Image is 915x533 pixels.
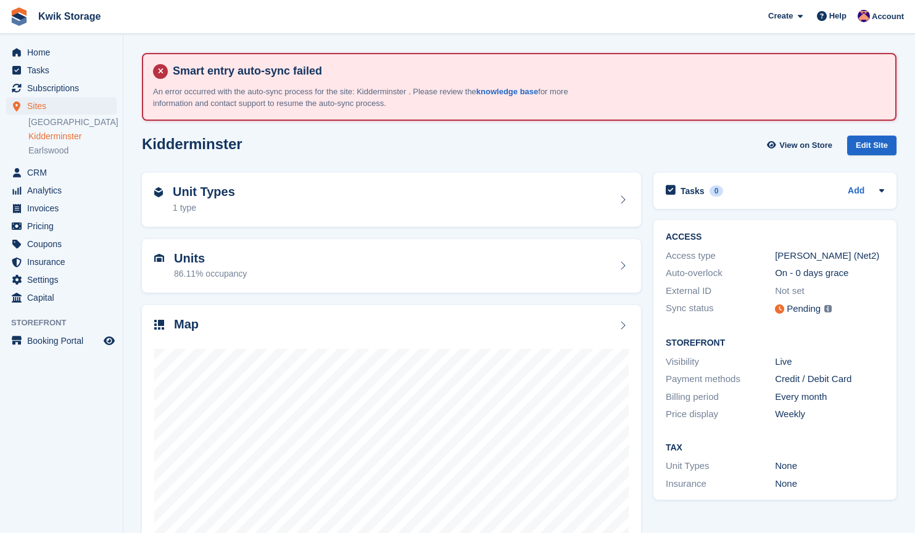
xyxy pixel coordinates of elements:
h2: Storefront [666,338,884,348]
a: menu [6,79,117,97]
a: menu [6,164,117,181]
div: Insurance [666,477,775,491]
h2: Units [174,251,247,266]
div: Pending [787,302,821,316]
div: Credit / Debit Card [775,372,884,386]
div: None [775,459,884,473]
a: Kidderminster [28,131,117,142]
a: menu [6,218,117,235]
span: Booking Portal [27,332,101,349]
span: Sites [27,97,101,115]
div: Weekly [775,407,884,421]
h4: Smart entry auto-sync failed [168,64,885,78]
a: Unit Types 1 type [142,173,641,227]
img: map-icn-33ee37083ee616e46c38cad1a60f524a97daa1e2b2c8c0bc3eb3415660979fc1.svg [154,320,164,330]
div: 1 type [173,201,235,214]
a: menu [6,44,117,61]
span: Help [829,10,847,22]
a: menu [6,235,117,253]
div: [PERSON_NAME] (Net2) [775,249,884,263]
div: Auto-overlock [666,266,775,280]
div: Every month [775,390,884,404]
a: menu [6,182,117,199]
span: Account [872,10,904,23]
a: Kwik Storage [33,6,106,26]
div: None [775,477,884,491]
span: Capital [27,289,101,306]
h2: ACCESS [666,232,884,242]
span: Coupons [27,235,101,253]
span: Tasks [27,62,101,79]
a: menu [6,253,117,271]
div: External ID [666,284,775,298]
div: Unit Types [666,459,775,473]
a: [GEOGRAPHIC_DATA] [28,116,117,128]
img: unit-type-icn-2b2737a686de81e16bb02015468b77c625bbabd49415b5ef34ead5e3b44a266d.svg [154,187,163,197]
span: Create [768,10,793,22]
h2: Tasks [681,185,705,197]
a: menu [6,289,117,306]
span: View on Store [779,139,832,152]
a: Earlswood [28,145,117,157]
div: Live [775,355,884,369]
div: Payment methods [666,372,775,386]
div: Sync status [666,301,775,317]
a: menu [6,200,117,217]
div: Access type [666,249,775,263]
div: Visibility [666,355,775,369]
a: View on Store [765,136,837,156]
span: CRM [27,164,101,181]
h2: Map [174,317,199,332]
span: Home [27,44,101,61]
a: menu [6,97,117,115]
img: stora-icon-8386f47178a22dfd0bd8f6a31ec36ba5ce8667c1dd55bd0f319d3a0aa187defe.svg [10,7,28,26]
div: Billing period [666,390,775,404]
a: menu [6,62,117,79]
div: 0 [710,185,724,197]
img: icon-info-grey-7440780725fd019a000dd9b08b2336e03edf1995a4989e88bcd33f0948082b44.svg [824,305,832,312]
a: Add [848,184,864,198]
p: An error occurred with the auto-sync process for the site: Kidderminster . Please review the for ... [153,86,585,110]
span: Invoices [27,200,101,217]
a: knowledge base [476,87,538,96]
a: Preview store [102,333,117,348]
h2: Kidderminster [142,136,242,152]
img: unit-icn-7be61d7bf1b0ce9d3e12c5938cc71ed9869f7b940bace4675aadf7bd6d80202e.svg [154,254,164,262]
a: Edit Site [847,136,896,161]
h2: Unit Types [173,185,235,199]
img: Jade Stanley [858,10,870,22]
a: Units 86.11% occupancy [142,239,641,293]
div: Price display [666,407,775,421]
span: Insurance [27,253,101,271]
a: menu [6,271,117,288]
div: 86.11% occupancy [174,267,247,280]
div: Edit Site [847,136,896,156]
div: Not set [775,284,884,298]
span: Analytics [27,182,101,199]
span: Subscriptions [27,79,101,97]
a: menu [6,332,117,349]
span: Storefront [11,317,123,329]
span: Settings [27,271,101,288]
div: On - 0 days grace [775,266,884,280]
h2: Tax [666,443,884,453]
span: Pricing [27,218,101,235]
